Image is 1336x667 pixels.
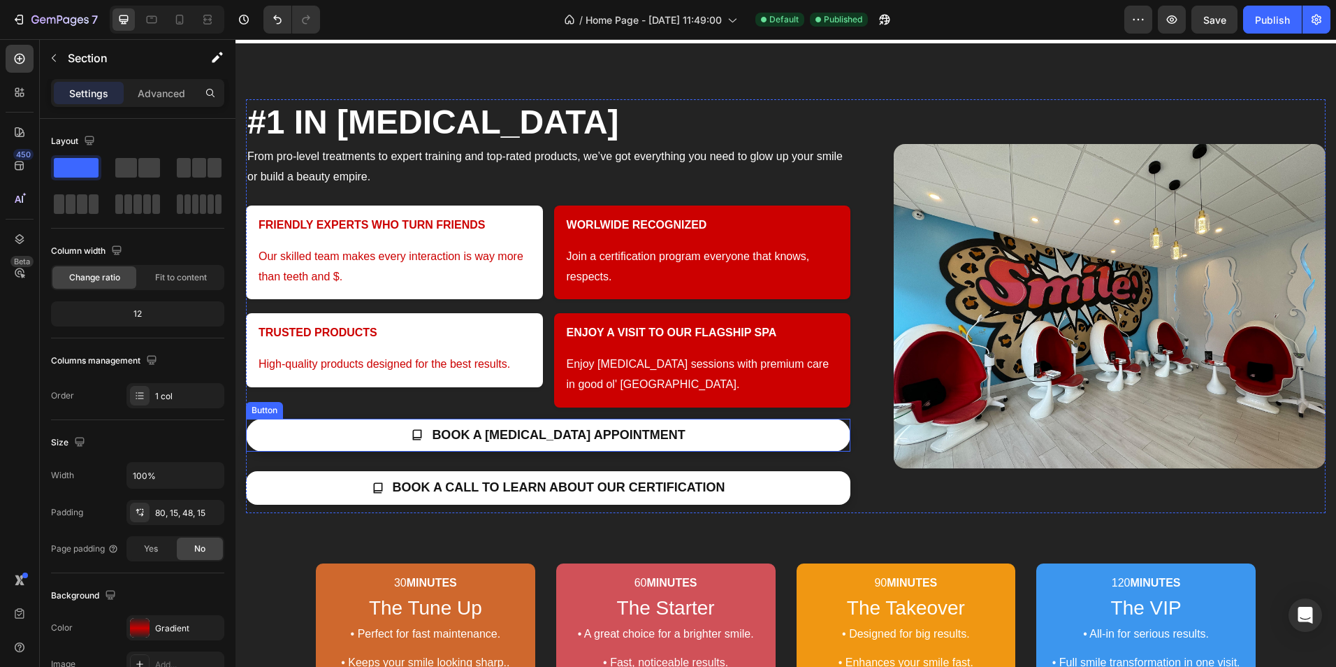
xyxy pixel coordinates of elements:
[51,506,83,519] div: Padding
[330,285,543,303] h3: ENJOY A VISIT TO OUR FLAGSHIP SPA
[13,149,34,160] div: 450
[51,352,160,371] div: Columns management
[574,537,768,552] p: 90
[330,178,473,195] h3: WORLWIDE RECOGNIZED
[813,603,1008,632] p: • Full smile transformation in one visit.
[586,13,722,27] span: Home Page - [DATE] 11:49:00
[574,603,768,632] p: • Enhances your smile fast.
[155,271,207,284] span: Fit to content
[331,208,603,248] p: Join a certification program everyone that knows, respects.
[235,39,1336,667] iframe: Design area
[333,588,528,603] p: • A great choice for a brighter smile.
[51,389,74,402] div: Order
[333,537,528,552] p: 60
[23,287,142,299] span: TRUSTED PRODUCTS
[51,242,125,261] div: Column width
[10,256,34,267] div: Beta
[13,365,45,378] div: Button
[333,557,528,582] p: The Starter
[194,543,205,555] span: No
[138,86,185,101] p: Advanced
[51,433,88,452] div: Size
[51,587,119,605] div: Background
[155,622,221,635] div: Gradient
[93,537,287,552] p: 30
[1203,14,1226,26] span: Save
[93,603,287,632] p: • Keeps your smile looking sharp..
[69,271,120,284] span: Change ratio
[651,538,702,550] strong: MINUTES
[51,469,74,482] div: Width
[574,588,768,603] p: • Designed for big results.
[51,622,73,634] div: Color
[579,13,583,27] span: /
[23,319,275,331] span: High-quality products designed for the best results.
[10,432,615,465] a: BOOK A CALL TO LEARN about our certifiCATION
[1288,598,1322,632] div: Open Intercom Messenger
[69,86,108,101] p: Settings
[1191,6,1237,34] button: Save
[127,463,224,488] input: Auto
[813,588,1008,603] p: • All-in for serious results.
[412,538,462,550] strong: MINUTES
[769,13,799,26] span: Default
[155,390,221,403] div: 1 col
[196,388,449,404] p: book a [MEDICAL_DATA] appointment
[574,557,768,582] p: The Takeover
[10,380,615,413] a: book a [MEDICAL_DATA] appointment
[51,132,98,151] div: Layout
[93,557,287,582] p: The Tune Up
[1243,6,1302,34] button: Publish
[813,537,1008,552] p: 120
[658,105,1090,429] img: gempages_535577633828635542-ee5c1ce1-3556-492d-a772-16a61d5a2353.jpg
[51,543,119,555] div: Page padding
[813,557,1008,582] p: The VIP
[894,538,945,550] strong: MINUTES
[157,440,490,457] p: BOOK A CALL TO LEARN about our certifiCATION
[92,11,98,28] p: 7
[6,6,104,34] button: 7
[263,6,320,34] div: Undo/Redo
[824,13,862,26] span: Published
[144,543,158,555] span: Yes
[93,588,287,603] p: • Perfect for fast maintenance.
[171,538,222,550] strong: MINUTES
[1255,13,1290,27] div: Publish
[333,603,528,632] p: • Fast, noticeable results.
[331,315,603,356] p: Enjoy [MEDICAL_DATA] sessions with premium care in good ol' [GEOGRAPHIC_DATA].
[155,507,221,519] div: 80, 15, 48, 15
[54,304,222,324] div: 12
[68,50,182,66] p: Section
